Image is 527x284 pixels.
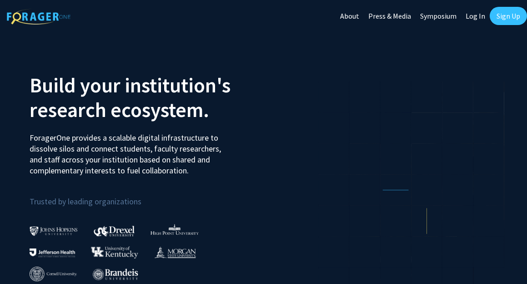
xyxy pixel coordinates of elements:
img: Johns Hopkins University [30,226,78,236]
img: Drexel University [94,226,135,236]
img: University of Kentucky [91,246,138,259]
img: Thomas Jefferson University [30,248,75,257]
p: Trusted by leading organizations [30,183,257,208]
img: Brandeis University [93,269,138,280]
p: ForagerOne provides a scalable digital infrastructure to dissolve silos and connect students, fac... [30,126,230,176]
h2: Build your institution's research ecosystem. [30,73,257,122]
img: Morgan State University [154,246,196,258]
img: Cornell University [30,267,77,282]
img: High Point University [151,224,199,235]
img: ForagerOne Logo [7,9,70,25]
a: Sign Up [490,7,527,25]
